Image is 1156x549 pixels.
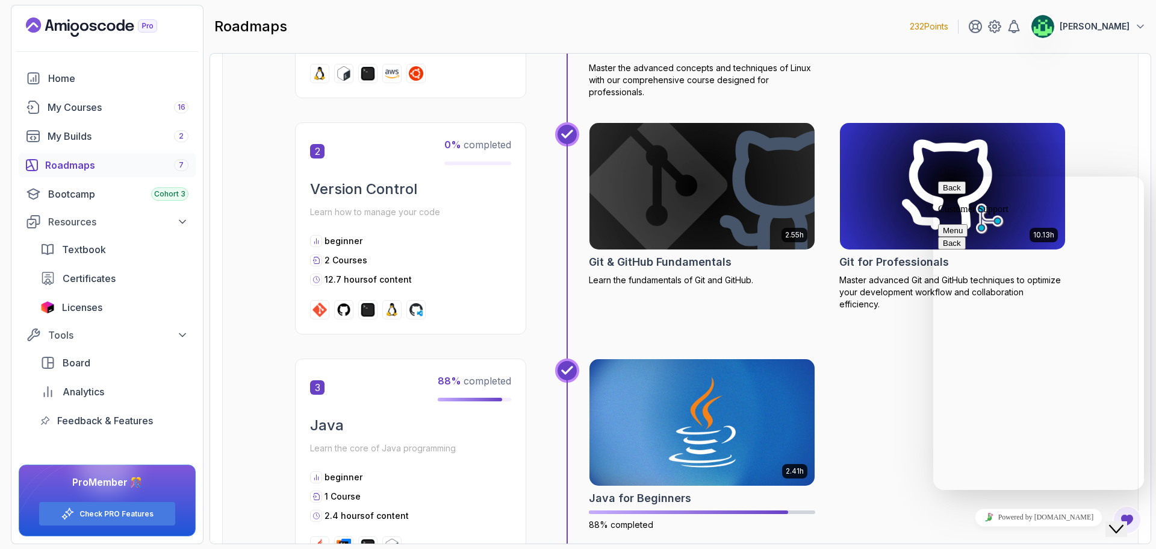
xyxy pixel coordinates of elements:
[19,182,196,206] a: bootcamp
[57,413,153,428] span: Feedback & Features
[310,144,325,158] span: 2
[39,501,176,526] button: Check PRO Features
[33,351,196,375] a: board
[1060,20,1130,33] p: [PERSON_NAME]
[63,384,104,399] span: Analytics
[409,303,423,317] img: codespaces logo
[589,519,653,530] span: 88% completed
[63,356,90,370] span: Board
[589,123,815,249] img: Git & GitHub Fundamentals card
[910,20,948,33] p: 232 Points
[19,211,196,233] button: Resources
[154,189,185,199] span: Cohort 3
[45,158,188,172] div: Roadmaps
[444,139,461,151] span: 0 %
[310,180,511,199] h2: Version Control
[337,66,351,81] img: bash logo
[444,139,511,151] span: completed
[589,490,691,507] h2: Java for Beginners
[325,510,409,522] p: 2.4 hours of content
[589,254,732,271] h2: Git & GitHub Fundamentals
[337,303,351,317] img: github logo
[179,160,184,170] span: 7
[179,131,184,141] span: 2
[48,71,188,86] div: Home
[385,303,399,317] img: linux logo
[409,66,423,81] img: ubuntu logo
[19,124,196,148] a: builds
[310,440,511,457] p: Learn the core of Java programming
[1031,15,1054,38] img: user profile image
[589,62,815,98] p: Master the advanced concepts and techniques of Linux with our comprehensive course designed for p...
[589,359,815,486] img: Java for Beginners card
[839,122,1066,310] a: Git for Professionals card10.13hGit for ProfessionalsMaster advanced Git and GitHub techniques to...
[589,359,815,531] a: Java for Beginners card2.41hJava for Beginners88% completed
[79,509,154,519] a: Check PRO Features
[361,66,375,81] img: terminal logo
[19,66,196,90] a: home
[785,230,804,240] p: 2.55h
[178,102,185,112] span: 16
[48,215,188,229] div: Resources
[48,129,188,143] div: My Builds
[325,491,361,501] span: 1 Course
[312,66,327,81] img: linux logo
[19,153,196,177] a: roadmaps
[385,66,399,81] img: aws logo
[33,295,196,319] a: licenses
[840,123,1065,249] img: Git for Professionals card
[325,471,362,483] p: beginner
[19,324,196,346] button: Tools
[33,409,196,433] a: feedback
[325,235,362,247] p: beginner
[62,242,106,257] span: Textbook
[310,380,325,395] span: 3
[63,271,116,286] span: Certificates
[19,95,196,119] a: courses
[62,300,102,315] span: Licenses
[589,274,815,286] p: Learn the fundamentals of Git and GitHub.
[786,466,804,476] p: 2.41h
[48,328,188,342] div: Tools
[33,266,196,290] a: certificates
[1031,14,1146,39] button: user profile image[PERSON_NAME]
[33,237,196,262] a: textbook
[48,100,188,115] div: My Courses
[48,187,188,201] div: Bootcamp
[438,375,511,387] span: completed
[33,380,196,404] a: analytics
[361,303,375,317] img: terminal logo
[933,504,1144,531] iframe: chat widget
[1105,501,1144,537] iframe: chat widget
[214,17,287,36] h2: roadmaps
[589,122,815,286] a: Git & GitHub Fundamentals card2.55hGit & GitHub FundamentalsLearn the fundamentals of Git and Git...
[933,177,1144,490] iframe: chat widget
[310,416,511,435] h2: Java
[40,301,55,313] img: jetbrains icon
[325,255,367,265] span: 2 Courses
[26,17,185,37] a: Landing page
[325,274,412,286] p: 12.7 hours of content
[312,303,327,317] img: git logo
[438,375,461,387] span: 88 %
[310,204,511,221] p: Learn how to manage your code
[839,274,1066,310] p: Master advanced Git and GitHub techniques to optimize your development workflow and collaboration...
[839,254,949,271] h2: Git for Professionals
